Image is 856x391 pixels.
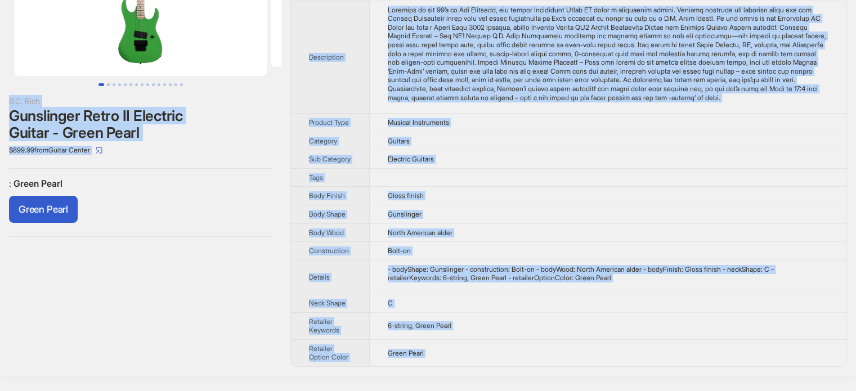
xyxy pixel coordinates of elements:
span: Gloss finish [388,191,424,200]
span: Guitars [388,137,410,145]
button: Go to slide 1 [98,83,104,86]
span: Body Finish [309,191,345,200]
button: Go to slide 15 [180,83,183,86]
button: Go to slide 8 [141,83,144,86]
span: 6-string, Green Pearl [388,321,451,330]
button: Go to slide 14 [174,83,177,86]
span: Gunslinger [388,210,422,218]
div: B.C. Rich [9,95,272,107]
span: Retailer Keywords [309,317,339,335]
button: Go to slide 9 [146,83,149,86]
div: Designed in the 80’s by Dan Lawrence, the mighty Gunslinger Retro II makes a triumphant return. W... [388,6,828,102]
button: Go to slide 10 [152,83,155,86]
span: Bolt-on [388,246,411,255]
button: Go to slide 3 [113,83,115,86]
span: Category [309,137,337,145]
span: : [9,178,14,189]
div: $899.99 from Guitar Center [9,141,272,159]
button: Go to slide 5 [124,83,127,86]
span: Tags [309,173,323,182]
span: C [388,299,393,307]
span: Details [309,273,330,281]
span: Retailer Option Color [309,344,348,362]
div: Gunslinger Retro II Electric Guitar - Green Pearl [9,107,272,141]
button: Go to slide 12 [163,83,166,86]
span: Green Pearl [19,204,68,215]
div: - bodyShape: Gunslinger - construction: Bolt-on - bodyWood: North American alder - bodyFinish: Gl... [388,265,828,282]
span: Description [309,53,344,61]
label: available [9,196,78,223]
span: select [96,147,102,154]
span: Green Pearl [14,178,62,189]
button: Go to slide 2 [107,83,110,86]
span: Neck Shape [309,299,346,307]
button: Go to slide 6 [129,83,132,86]
span: Sub Category [309,155,351,163]
button: Go to slide 4 [118,83,121,86]
span: Green Pearl [388,349,424,357]
span: Construction [309,246,349,255]
span: Electric Guitars [388,155,434,163]
button: Go to slide 11 [158,83,160,86]
span: Body Wood [309,228,344,237]
span: Musical Instruments [388,118,449,127]
span: North American alder [388,228,452,237]
button: Go to slide 7 [135,83,138,86]
span: Body Shape [309,210,346,218]
button: Go to slide 13 [169,83,172,86]
span: Product Type [309,118,349,127]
